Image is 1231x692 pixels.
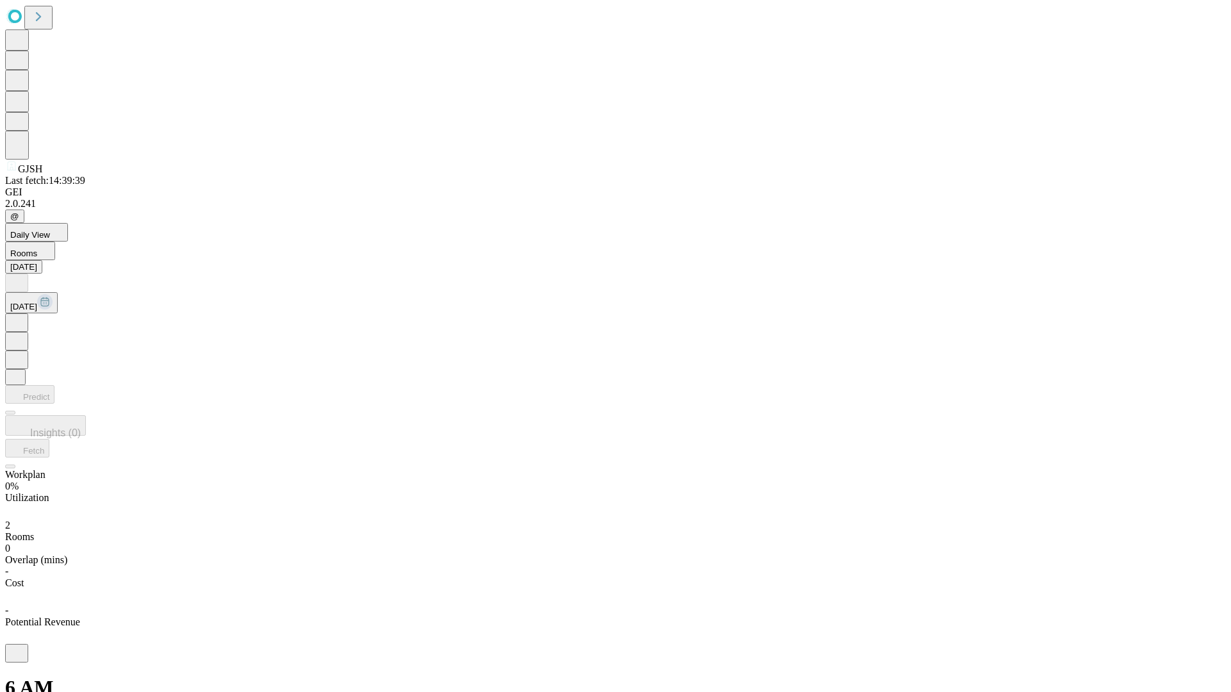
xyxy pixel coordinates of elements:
span: Utilization [5,492,49,503]
button: Daily View [5,223,68,242]
span: Last fetch: 14:39:39 [5,175,85,186]
button: Rooms [5,242,55,260]
button: Fetch [5,439,49,457]
span: Rooms [5,531,34,542]
span: Potential Revenue [5,616,80,627]
span: Daily View [10,230,50,240]
span: @ [10,211,19,221]
button: Predict [5,385,54,404]
span: 0 [5,543,10,554]
span: Workplan [5,469,46,480]
span: 2 [5,520,10,531]
span: - [5,566,8,577]
button: [DATE] [5,260,42,274]
span: Rooms [10,249,37,258]
button: Insights (0) [5,415,86,436]
span: Insights (0) [30,427,81,438]
div: 2.0.241 [5,198,1226,210]
span: - [5,605,8,616]
button: [DATE] [5,292,58,313]
button: @ [5,210,24,223]
span: Cost [5,577,24,588]
span: [DATE] [10,302,37,311]
div: GEI [5,186,1226,198]
span: 0% [5,481,19,491]
span: GJSH [18,163,42,174]
span: Overlap (mins) [5,554,67,565]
